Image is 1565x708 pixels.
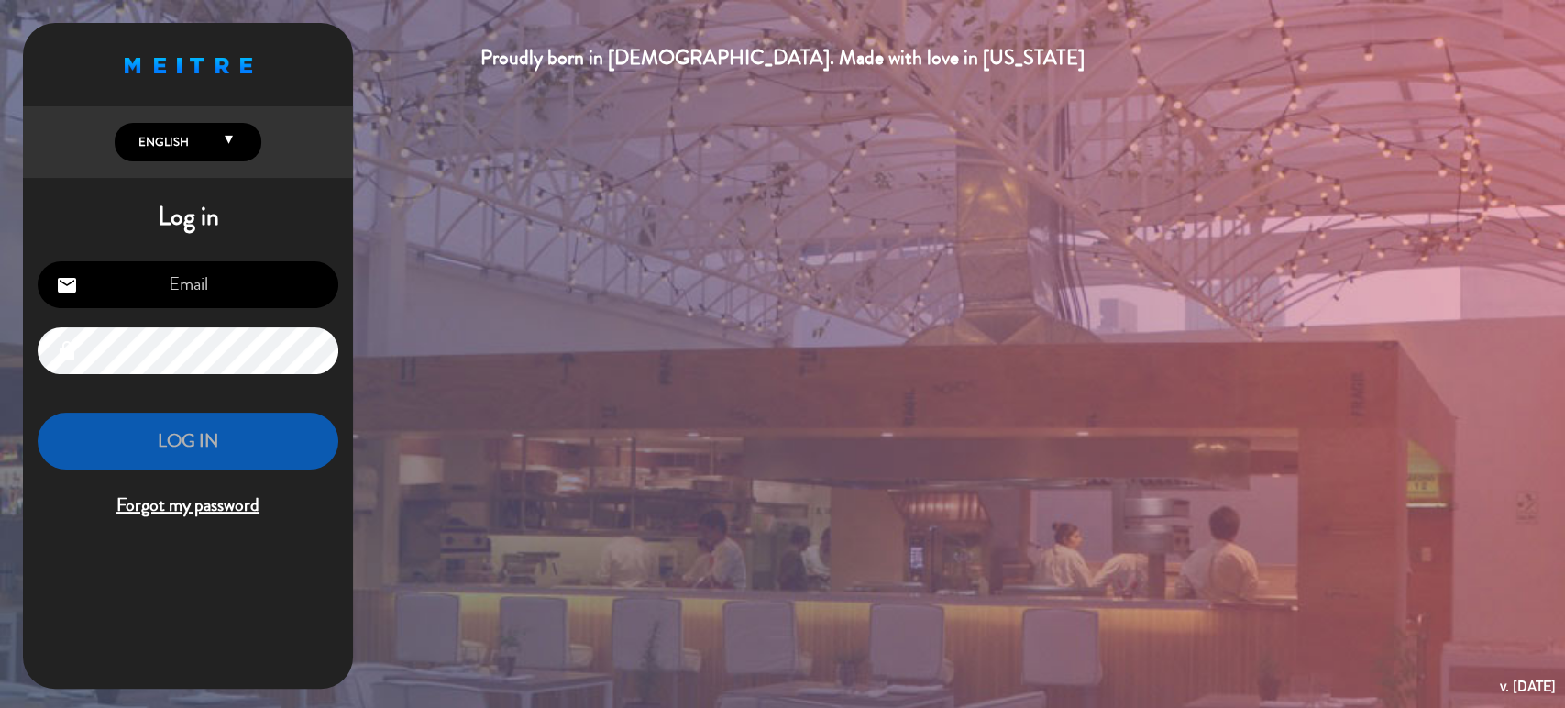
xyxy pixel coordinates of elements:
i: lock [56,340,78,362]
input: Email [38,261,338,308]
div: v. [DATE] [1500,674,1556,699]
h1: Log in [23,202,353,233]
span: Forgot my password [38,491,338,521]
i: email [56,274,78,296]
button: LOG IN [38,413,338,470]
span: English [134,133,189,151]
